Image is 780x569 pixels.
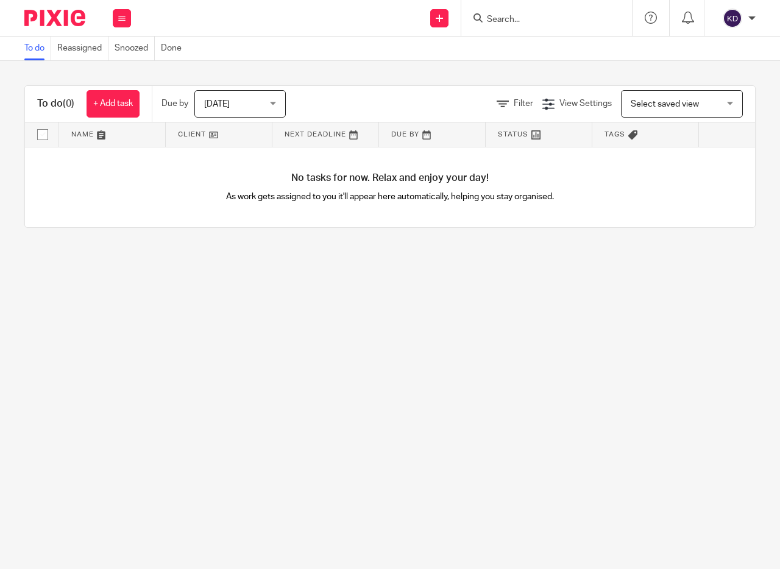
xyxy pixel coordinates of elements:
h4: No tasks for now. Relax and enjoy your day! [25,172,755,185]
input: Search [486,15,595,26]
span: [DATE] [204,100,230,108]
a: + Add task [87,90,140,118]
a: Snoozed [115,37,155,60]
span: Select saved view [631,100,699,108]
h1: To do [37,97,74,110]
span: (0) [63,99,74,108]
span: Filter [514,99,533,108]
img: svg%3E [723,9,742,28]
a: Reassigned [57,37,108,60]
p: As work gets assigned to you it'll appear here automatically, helping you stay organised. [208,191,573,203]
a: Done [161,37,188,60]
p: Due by [161,97,188,110]
img: Pixie [24,10,85,26]
a: To do [24,37,51,60]
span: Tags [604,131,625,138]
span: View Settings [559,99,612,108]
